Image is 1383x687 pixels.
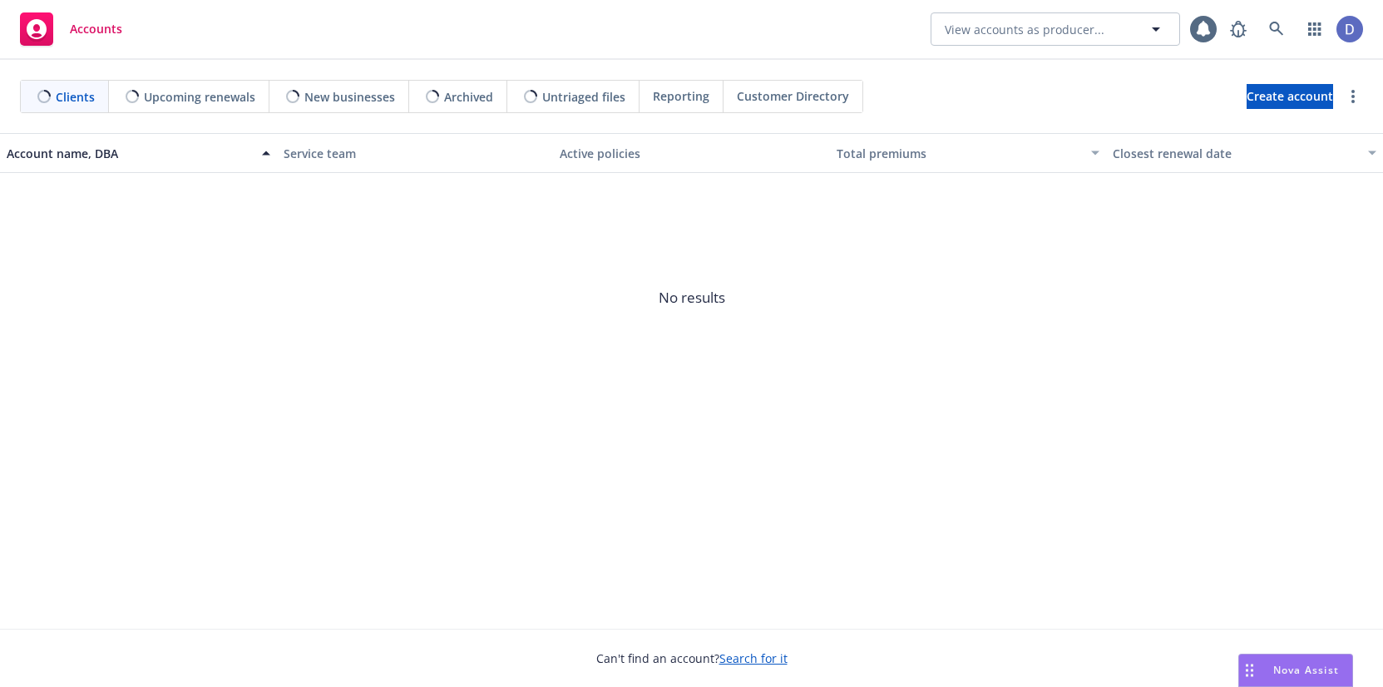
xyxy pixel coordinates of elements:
[1247,81,1333,112] span: Create account
[553,133,830,173] button: Active policies
[653,87,709,105] span: Reporting
[444,88,493,106] span: Archived
[56,88,95,106] span: Clients
[1222,12,1255,46] a: Report a Bug
[719,650,788,666] a: Search for it
[1343,86,1363,106] a: more
[277,133,554,173] button: Service team
[1260,12,1293,46] a: Search
[1238,654,1353,687] button: Nova Assist
[837,145,1082,162] div: Total premiums
[1106,133,1383,173] button: Closest renewal date
[13,6,129,52] a: Accounts
[304,88,395,106] span: New businesses
[560,145,823,162] div: Active policies
[1298,12,1331,46] a: Switch app
[945,21,1104,38] span: View accounts as producer...
[284,145,547,162] div: Service team
[144,88,255,106] span: Upcoming renewals
[1239,655,1260,686] div: Drag to move
[1273,663,1339,677] span: Nova Assist
[7,145,252,162] div: Account name, DBA
[1247,84,1333,109] a: Create account
[1113,145,1358,162] div: Closest renewal date
[737,87,849,105] span: Customer Directory
[70,22,122,36] span: Accounts
[596,650,788,667] span: Can't find an account?
[1336,16,1363,42] img: photo
[542,88,625,106] span: Untriaged files
[830,133,1107,173] button: Total premiums
[931,12,1180,46] button: View accounts as producer...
